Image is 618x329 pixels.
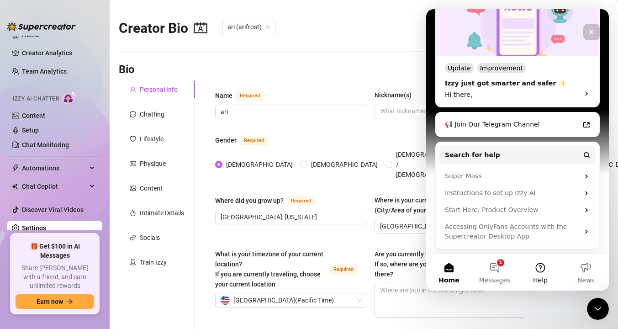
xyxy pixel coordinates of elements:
a: 📢 Join Our Telegram Channel [13,107,169,124]
span: message [130,111,136,117]
button: News [137,245,183,281]
span: Required [236,91,264,101]
span: Help [107,268,121,274]
a: Content [22,112,45,119]
span: Izzy AI Chatter [13,95,59,103]
button: Messages [46,245,91,281]
iframe: Intercom live chat [426,9,609,291]
span: Required [240,136,268,146]
div: Hi there, [19,81,148,90]
img: logo-BBDzfeDw.svg [7,22,76,31]
input: Name [221,107,360,117]
span: idcard [130,160,136,167]
a: Discover Viral Videos [22,206,84,213]
span: thunderbolt [12,164,19,172]
div: Super Mass [19,162,153,172]
input: Nickname(s) [380,106,519,116]
div: Improvement [51,54,100,64]
span: Chat Copilot [22,179,87,194]
img: AI Chatter [63,91,77,104]
div: Lifestyle [140,134,164,144]
label: Nickname(s) [375,90,418,100]
span: Messages [53,268,85,274]
a: Setup [22,127,39,134]
img: us [221,296,230,305]
button: Search for help [13,137,169,155]
div: Accessing OnlyFans Accounts with the Supercreator Desktop App [13,209,169,236]
div: Instructions to set up Izzy AI [19,179,153,189]
img: Chat Copilot [12,183,18,190]
div: Super Mass [13,159,169,175]
div: Accessing OnlyFans Accounts with the Supercreator Desktop App [19,213,153,232]
span: [GEOGRAPHIC_DATA] ( Pacific Time ) [233,293,334,307]
span: What is your timezone of your current location? If you are currently traveling, choose your curre... [215,250,323,288]
button: Earn nowarrow-right [16,294,94,309]
div: Where is your current homebase? (City/Area of your home) [375,195,486,215]
div: Nickname(s) [375,90,412,100]
div: Close [157,15,174,31]
span: Are you currently traveling? If so, where are you right now? what are you doing there? [375,250,518,278]
span: 🎁 Get $100 in AI Messages [16,242,94,260]
div: Physique [140,159,166,169]
span: fire [130,210,136,216]
div: Personal Info [140,85,178,95]
input: Where did you grow up? [221,212,360,222]
div: Instructions to set up Izzy AI [13,175,169,192]
h2: Creator Bio [119,20,207,37]
a: Chat Monitoring [22,141,69,149]
label: Name [215,90,274,101]
span: Search for help [19,141,74,151]
span: heart [130,136,136,142]
input: Where is your current homebase? (City/Area of your home) [380,221,519,231]
span: Required [287,196,315,206]
span: contacts [194,21,207,35]
div: Chatting [140,109,164,119]
span: user [130,86,136,93]
label: Where is your current homebase? (City/Area of your home) [375,195,527,215]
iframe: Intercom live chat [587,298,609,320]
button: Help [91,245,137,281]
span: [DEMOGRAPHIC_DATA] / [DEMOGRAPHIC_DATA] [392,149,466,180]
a: Home [22,31,39,38]
label: Gender [215,135,278,146]
span: Automations [22,161,87,175]
div: Train Izzy [140,257,167,267]
div: Start Here: Product Overview [13,192,169,209]
span: Required [330,265,357,275]
span: Share [PERSON_NAME] with a friend, and earn unlimited rewards [16,264,94,291]
div: Name [215,90,232,101]
span: team [265,24,270,30]
span: News [151,268,169,274]
h3: Bio [119,63,135,77]
div: Intimate Details [140,208,184,218]
div: Gender [215,135,237,145]
div: 📢 Join Our Telegram Channel [19,111,153,120]
span: Home [12,268,33,274]
div: Socials [140,233,160,243]
div: Update [19,54,48,64]
a: Creator Analytics [22,46,95,60]
div: Start Here: Product Overview [19,196,153,206]
div: Izzy just got smarter and safer ✨ [19,69,148,79]
span: arrow-right [67,298,73,305]
span: Earn now [37,298,63,305]
span: [DEMOGRAPHIC_DATA] [307,159,381,170]
span: experiment [130,259,136,265]
span: picture [130,185,136,191]
span: ari (arifrost) [227,20,270,34]
a: Settings [22,224,46,232]
span: link [130,234,136,241]
span: [DEMOGRAPHIC_DATA] [222,159,296,170]
label: Where did you grow up? [215,195,325,206]
div: Content [140,183,163,193]
div: Where did you grow up? [215,196,284,206]
a: Team Analytics [22,68,67,75]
